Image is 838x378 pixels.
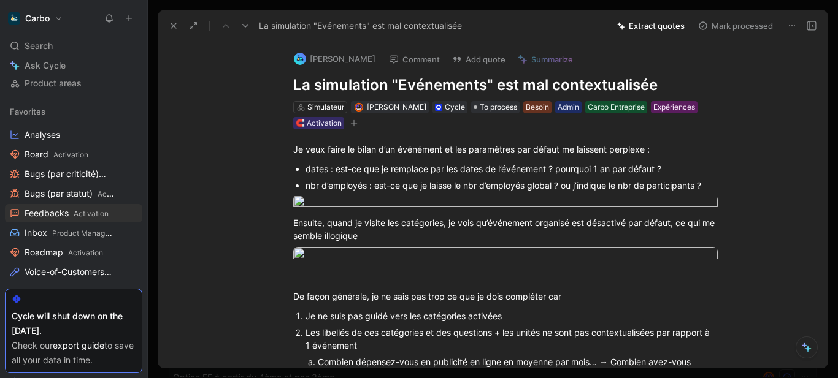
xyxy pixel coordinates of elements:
img: image.png [293,247,718,263]
a: Product areas [5,74,142,93]
img: avatar [355,104,362,111]
span: To process [480,101,517,113]
button: Extract quotes [612,17,690,34]
a: FeedbacksActivation [5,204,142,222]
img: Carbo [8,12,20,25]
a: Bugs (par criticité)Activation [5,165,142,183]
div: To process [471,101,520,113]
div: Ensuite, quand je visite les catégories, je vois qu’événement organisé est désactivé par défaut, ... [293,216,718,242]
div: Cycle will shut down on the [DATE]. [12,309,136,338]
span: Bugs (par criticité) [25,168,116,181]
div: Je ne suis pas guidé vers les catégories activées [306,309,718,322]
div: Simulateur [307,101,344,113]
div: Favorites [5,102,142,121]
div: 🧲 Activation [296,117,342,129]
button: Mark processed [693,17,778,34]
div: De façon générale, je ne sais pas trop ce que je dois compléter car [293,290,718,303]
h1: La simulation "Evénements" est mal contextualisée [293,75,718,95]
span: Favorites [10,105,45,118]
div: Check our to save all your data in time. [12,338,136,368]
div: Besoin [526,101,549,113]
a: InboxProduct Management [5,224,142,242]
div: Admin [558,101,579,113]
button: Summarize [512,51,579,68]
div: dates : est-ce que je remplace par les dates de l’événement ? pourquoi 1 an par défaut ? [306,162,718,175]
a: Voice-of-CustomersProduct Management [5,263,142,281]
img: image.png [293,195,718,211]
button: CarboCarbo [5,10,66,27]
img: logo [294,53,306,65]
span: Bugs (par statut) [25,187,115,200]
span: [PERSON_NAME] [367,102,426,112]
span: Voice-of-Customers [25,266,121,279]
a: BoardActivation [5,145,142,164]
div: Je veux faire le bilan d’un événément et les paramètres par défaut me laissent perplexe : [293,143,718,156]
div: Cycle [445,101,465,113]
span: La simulation "Evénements" est mal contextualisée [259,18,462,33]
a: Analyses [5,126,142,144]
button: logo[PERSON_NAME] [288,50,381,68]
span: Product areas [25,77,82,89]
span: Search [25,39,53,53]
span: Roadmap [25,246,103,259]
button: Comment [383,51,445,68]
span: Summarize [531,54,573,65]
span: Inbox [25,227,113,240]
span: Product Management [52,229,126,238]
span: Feedbacks [25,207,109,220]
a: export guide [53,340,104,350]
span: Analyses [25,129,60,141]
div: nbr d’employés : est-ce que je laisse le nbr d’employés global ? ou j’indique le nbr de participa... [306,179,718,192]
div: Carbo Entreprise [588,101,645,113]
button: Add quote [447,51,511,68]
span: Activation [98,189,133,198]
span: Ask Cycle [25,58,66,73]
span: Activation [68,248,103,257]
a: Ask Cycle [5,56,142,75]
div: Search [5,37,142,55]
span: Activation [53,150,88,159]
div: Les libellés de ces catégories et des questions + les unités ne sont pas contextualisées par rapp... [306,326,718,352]
div: Expériences [653,101,695,113]
span: Activation [74,209,109,218]
span: Board [25,148,88,161]
a: RoadmapActivation [5,243,142,262]
a: Bugs (par statut)Activation [5,184,142,203]
h1: Carbo [25,13,50,24]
